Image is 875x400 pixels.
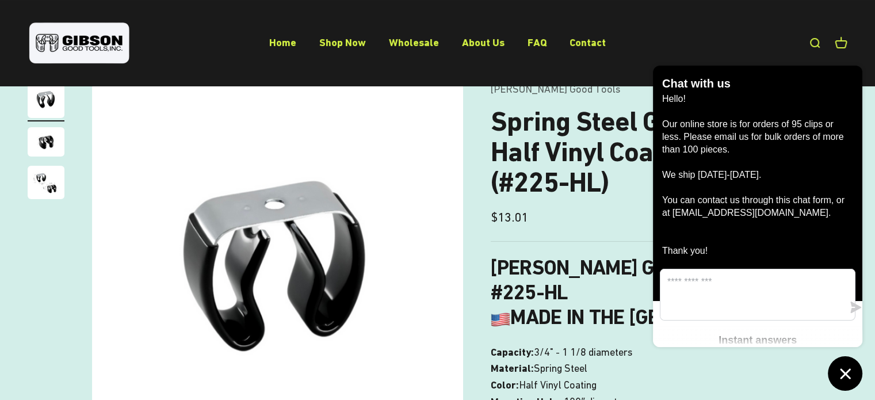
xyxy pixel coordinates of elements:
[28,127,64,160] button: Go to item 2
[28,166,64,199] img: close up of a spring steel gripper clip, tool clip, durable, secure holding, Excellent corrosion ...
[491,207,528,227] sale-price: $13.01
[28,81,64,118] img: Gripper clip, made & shipped from the USA!
[28,81,64,121] button: Go to item 1
[491,83,620,95] a: [PERSON_NAME] Good Tools
[649,66,866,391] inbox-online-store-chat: Shopify online store chat
[528,36,547,48] a: FAQ
[389,36,439,48] a: Wholesale
[462,36,505,48] a: About Us
[491,256,788,280] b: [PERSON_NAME] Good Tools -
[319,36,366,48] a: Shop Now
[491,346,534,358] b: Capacity:
[491,362,534,374] b: Material:
[28,166,64,203] button: Go to item 3
[491,106,847,197] h1: Spring Steel Gripper Clip - Half Vinyl Coated - 3/4"-1 1/8 (#225-HL)
[491,305,835,329] b: MADE IN THE [GEOGRAPHIC_DATA]
[491,256,793,304] b: : #225-HL
[519,377,597,394] span: Half Vinyl Coating
[491,379,519,391] b: Color:
[534,360,587,377] span: Spring Steel
[28,127,64,157] img: close up of a spring steel gripper clip, tool clip, durable, secure holding, Excellent corrosion ...
[570,36,606,48] a: Contact
[269,36,296,48] a: Home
